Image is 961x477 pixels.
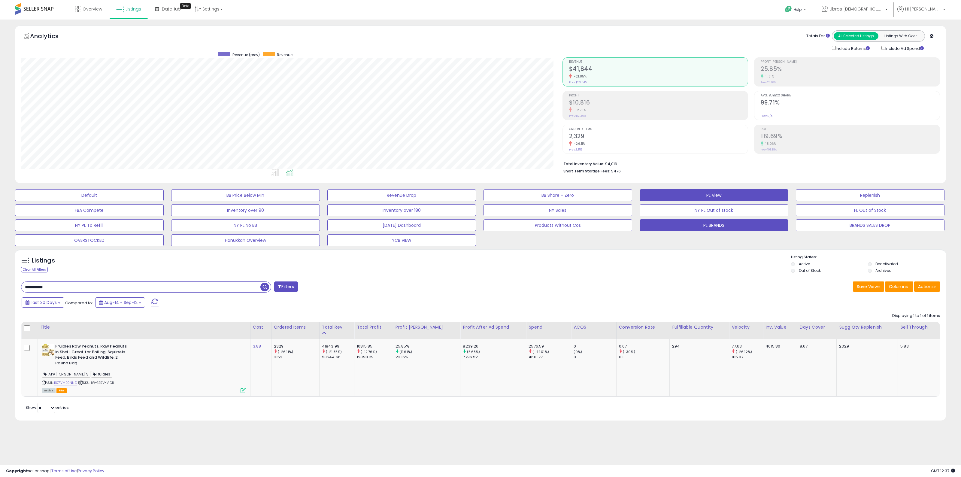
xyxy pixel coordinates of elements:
div: 23.16% [396,354,460,360]
div: Sell Through [900,324,937,330]
h2: $41,844 [569,65,748,74]
div: Sugg Qty Replenish [839,324,895,330]
div: 294 [672,344,724,349]
div: 2329 [274,344,319,349]
small: (11.61%) [399,349,412,354]
div: 7796.52 [463,354,526,360]
img: 518LaxPm2oL._SL40_.jpg [42,344,54,356]
button: Replenish [796,189,944,201]
button: NY PL To Refill [15,219,164,231]
div: ASIN: [42,344,246,392]
small: Prev: 3,152 [569,148,582,151]
button: Default [15,189,164,201]
h2: 25.85% [761,65,940,74]
label: Out of Stock [799,268,821,273]
h2: 119.69% [761,133,940,141]
span: Revenue [569,60,748,64]
div: 77.63 [732,344,763,349]
div: Fulfillable Quantity [672,324,726,330]
button: PL BRANDS [640,219,788,231]
span: Show: entries [26,405,69,410]
th: Please note that this number is a calculation based on your required days of coverage and your ve... [837,322,898,339]
small: (-26.11%) [278,349,293,354]
small: (-30%) [623,349,635,354]
div: Spend [529,324,568,330]
button: NY PL Out of stock [640,204,788,216]
div: Tooltip anchor [180,3,191,9]
span: FBA [56,388,67,393]
button: Save View [853,281,884,292]
div: Totals For [806,33,830,39]
div: Conversion Rate [619,324,667,330]
span: DataHub [162,6,181,12]
button: Aug-14 - Sep-12 [95,297,145,308]
label: Active [799,261,810,266]
span: Help [794,7,802,12]
div: 3152 [274,354,319,360]
span: Profit [569,94,748,97]
small: (5.68%) [467,349,480,354]
span: Revenue (prev) [232,52,260,57]
small: Prev: 23.16% [761,81,776,84]
button: Last 30 Days [22,297,64,308]
span: Columns [889,284,908,290]
button: Revenue Drop [327,189,476,201]
li: $4,016 [563,160,936,167]
div: Ordered Items [274,324,317,330]
b: Total Inventory Value: [563,161,604,166]
button: YCB VIEW [327,234,476,246]
i: Get Help [785,5,792,13]
span: Revenue [277,52,293,57]
button: Actions [914,281,940,292]
div: 41843.99 [322,344,354,349]
p: Listing States: [791,254,946,260]
span: Libros [DEMOGRAPHIC_DATA] [829,6,884,12]
div: Include Ad Spend [877,45,933,51]
div: 0.07 [619,344,669,349]
div: Total Rev. [322,324,352,330]
div: Velocity [732,324,760,330]
small: -12.76% [572,108,586,112]
h5: Analytics [30,32,70,42]
small: Prev: $12,398 [569,114,586,118]
small: -26.11% [572,141,586,146]
span: Fruidles [91,371,112,378]
div: ACOS [574,324,614,330]
button: BRANDS SALES DROP [796,219,944,231]
div: 4015.80 [765,344,793,349]
div: 12398.29 [357,354,393,360]
div: 0 [574,354,616,360]
button: Products Without Cos [484,219,632,231]
button: Listings With Cost [878,32,923,40]
button: BB Share = Zero [484,189,632,201]
button: BB Price Below Min [171,189,320,201]
h2: $10,816 [569,99,748,107]
button: All Selected Listings [834,32,878,40]
span: PAPA [PERSON_NAME]'S [42,371,90,378]
div: 105.07 [732,354,763,360]
a: 3.88 [253,343,261,349]
button: NY Sales [484,204,632,216]
div: Profit [PERSON_NAME] [396,324,458,330]
div: Inv. value [765,324,795,330]
span: Compared to: [65,300,93,306]
div: 5.83 [900,344,935,349]
span: Hi [PERSON_NAME] [905,6,941,12]
a: Hi [PERSON_NAME] [897,6,945,20]
small: (-12.76%) [361,349,377,354]
div: Profit After Ad Spend [463,324,523,330]
span: $476 [611,168,621,174]
small: Prev: N/A [761,114,772,118]
div: 8.67 [800,344,832,349]
span: Profit [PERSON_NAME] [761,60,940,64]
span: | SKU: 1W-12RV-VIDR [78,380,114,385]
b: Fruidles Raw Peanuts, Raw Peanuts in Shell, Great for Boiling, Squirrels Feed, Birds Feed and Wil... [55,344,128,367]
small: (0%) [574,349,582,354]
small: Prev: 101.38% [761,148,777,151]
span: All listings currently available for purchase on Amazon [42,388,56,393]
span: ROI [761,128,940,131]
button: Hanukkah Overview [171,234,320,246]
div: 2576.59 [529,344,571,349]
div: 8239.26 [463,344,526,349]
h2: 2,329 [569,133,748,141]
